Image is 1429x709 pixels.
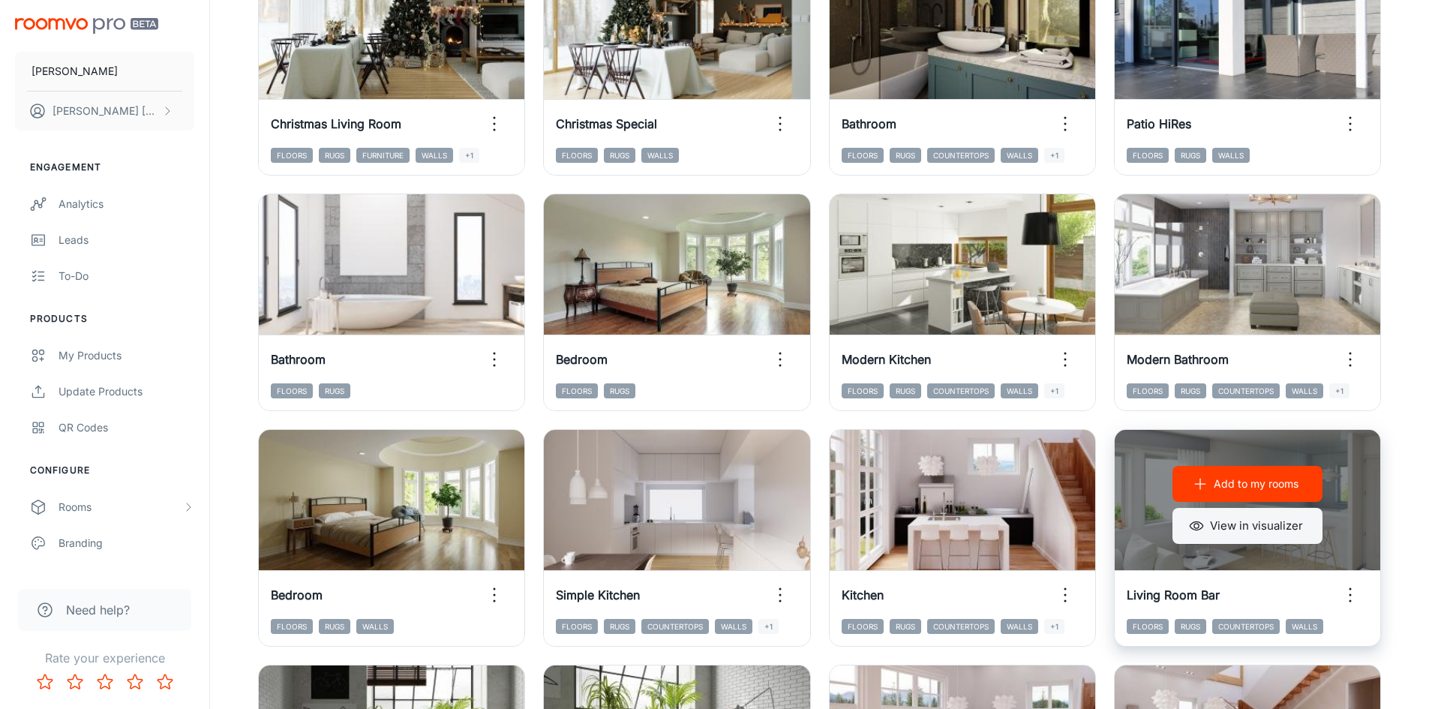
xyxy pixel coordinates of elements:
span: +1 [1044,619,1064,634]
span: Floors [1127,619,1169,634]
span: Furniture [356,148,410,163]
h6: Bathroom [842,115,896,133]
span: Rugs [890,148,921,163]
button: Rate 2 star [60,667,90,697]
span: Floors [842,383,884,398]
span: Countertops [1212,619,1280,634]
span: Rugs [319,383,350,398]
span: Floors [1127,148,1169,163]
div: Branding [59,535,194,551]
span: Need help? [66,601,130,619]
span: Countertops [641,619,709,634]
span: Rugs [1175,148,1206,163]
h6: Modern Kitchen [842,350,931,368]
div: Analytics [59,196,194,212]
button: Rate 4 star [120,667,150,697]
h6: Bedroom [556,350,608,368]
button: Rate 3 star [90,667,120,697]
button: [PERSON_NAME] [15,52,194,91]
span: Walls [356,619,394,634]
span: Floors [271,619,313,634]
span: Rugs [604,619,635,634]
p: Add to my rooms [1214,476,1298,492]
span: Rugs [890,619,921,634]
span: Rugs [319,148,350,163]
span: Floors [556,383,598,398]
span: Countertops [927,383,995,398]
button: View in visualizer [1172,508,1322,544]
h6: Christmas Special [556,115,657,133]
div: To-do [59,268,194,284]
span: Walls [1001,148,1038,163]
p: [PERSON_NAME] [PERSON_NAME] [53,103,158,119]
h6: Christmas Living Room [271,115,401,133]
span: Floors [556,619,598,634]
span: Floors [842,619,884,634]
span: +1 [1044,148,1064,163]
span: Walls [1001,383,1038,398]
h6: Bathroom [271,350,326,368]
h6: Bedroom [271,586,323,604]
h6: Patio HiRes [1127,115,1191,133]
span: Countertops [927,148,995,163]
span: Walls [1286,383,1323,398]
h6: Living Room Bar [1127,586,1220,604]
span: Floors [556,148,598,163]
h6: Kitchen [842,586,884,604]
span: Walls [1001,619,1038,634]
span: Walls [641,148,679,163]
span: Rugs [604,383,635,398]
div: Texts [59,571,194,587]
span: Countertops [927,619,995,634]
span: +1 [459,148,479,163]
span: Rugs [1175,619,1206,634]
button: Rate 5 star [150,667,180,697]
span: Floors [271,383,313,398]
span: Floors [842,148,884,163]
span: Floors [271,148,313,163]
span: Rugs [319,619,350,634]
span: Rugs [604,148,635,163]
div: Rooms [59,499,182,515]
button: [PERSON_NAME] [PERSON_NAME] [15,92,194,131]
span: Countertops [1212,383,1280,398]
h6: Simple Kitchen [556,586,640,604]
span: Walls [1286,619,1323,634]
p: Rate your experience [12,649,197,667]
img: Roomvo PRO Beta [15,18,158,34]
p: [PERSON_NAME] [32,63,118,80]
span: Walls [416,148,453,163]
span: Walls [715,619,752,634]
div: QR Codes [59,419,194,436]
span: Walls [1212,148,1250,163]
span: Rugs [890,383,921,398]
span: +1 [758,619,779,634]
div: My Products [59,347,194,364]
span: +1 [1329,383,1349,398]
span: Floors [1127,383,1169,398]
button: Add to my rooms [1172,466,1322,502]
div: Update Products [59,383,194,400]
button: Rate 1 star [30,667,60,697]
span: +1 [1044,383,1064,398]
div: Leads [59,232,194,248]
h6: Modern Bathroom [1127,350,1229,368]
span: Rugs [1175,383,1206,398]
